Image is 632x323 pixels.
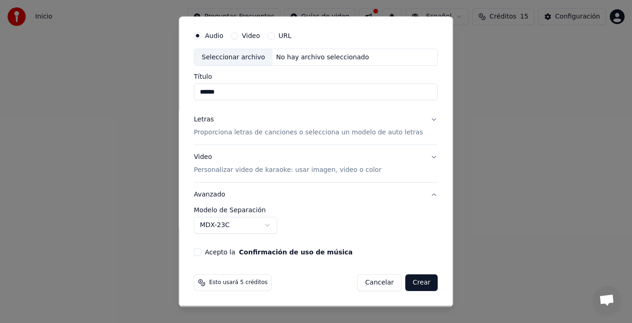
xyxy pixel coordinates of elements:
[194,183,438,207] button: Avanzado
[239,249,353,256] button: Acepto la
[194,207,438,214] label: Modelo de Separación
[279,32,291,39] label: URL
[194,128,423,138] p: Proporciona letras de canciones o selecciona un modelo de auto letras
[205,249,353,256] label: Acepto la
[194,146,438,183] button: VideoPersonalizar video de karaoke: usar imagen, video o color
[358,275,402,291] button: Cancelar
[242,32,260,39] label: Video
[205,32,223,39] label: Audio
[194,49,273,66] div: Seleccionar archivo
[194,153,381,175] div: Video
[194,74,438,80] label: Título
[209,279,267,287] span: Esto usará 5 créditos
[194,207,438,241] div: Avanzado
[194,115,214,125] div: Letras
[273,53,373,62] div: No hay archivo seleccionado
[405,275,438,291] button: Crear
[194,166,381,175] p: Personalizar video de karaoke: usar imagen, video o color
[194,108,438,145] button: LetrasProporciona letras de canciones o selecciona un modelo de auto letras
